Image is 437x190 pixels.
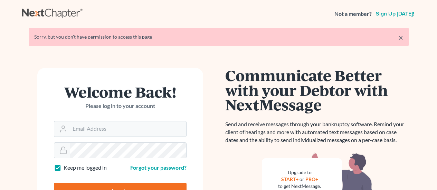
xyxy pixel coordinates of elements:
[374,11,416,17] a: Sign up [DATE]!
[305,176,318,182] a: PRO+
[226,68,409,112] h1: Communicate Better with your Debtor with NextMessage
[278,169,321,176] div: Upgrade to
[334,10,372,18] strong: Not a member?
[130,164,187,171] a: Forgot your password?
[300,176,304,182] span: or
[70,121,186,137] input: Email Address
[54,84,187,99] h1: Welcome Back!
[281,176,298,182] a: START+
[398,33,403,42] a: ×
[226,120,409,144] p: Send and receive messages through your bankruptcy software. Remind your client of hearings and mo...
[64,164,107,172] label: Keep me logged in
[278,183,321,190] div: to get NextMessage.
[54,102,187,110] p: Please log in to your account
[34,33,403,40] div: Sorry, but you don't have permission to access this page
